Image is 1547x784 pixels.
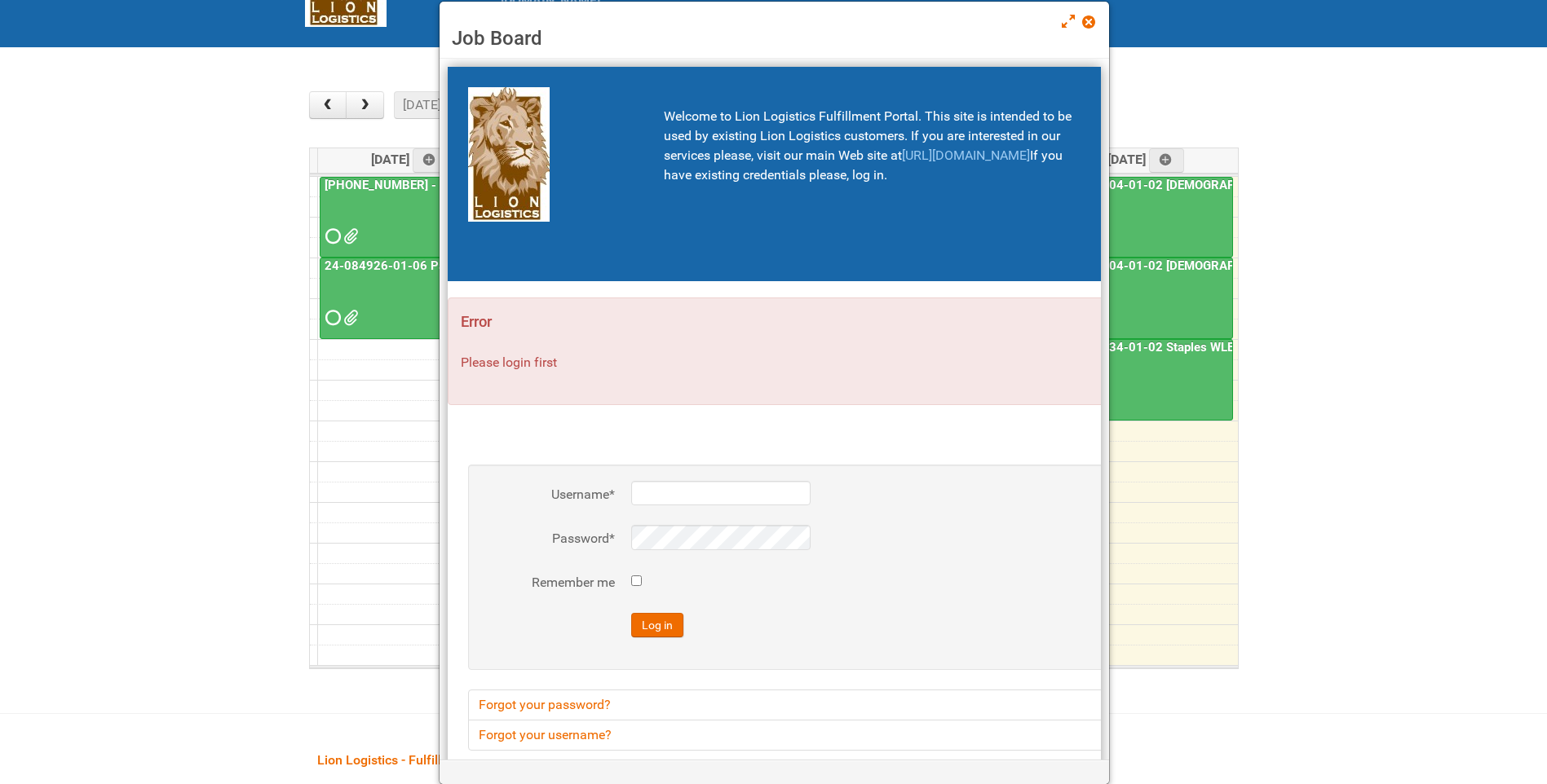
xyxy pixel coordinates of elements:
a: Forgot your password? [468,689,1406,720]
label: Remember me [484,573,615,592]
h4: Error [461,311,1413,333]
a: 24-084926-01-06 Pack Collab Wand Tint [320,258,497,339]
a: 25-039404-01-02 [DEMOGRAPHIC_DATA] Wet Shave SQM - photo slot [1055,258,1233,339]
button: Log in [631,613,683,637]
p: Welcome to Lion Logistics Fulfillment Portal. This site is intended to be used by existing Lion L... [664,107,1083,185]
a: Add an event [1149,148,1185,173]
a: Add an event [413,148,449,173]
a: [PHONE_NUMBER] - R+F InnoCPT [320,177,497,258]
a: 25-039404-01-02 [DEMOGRAPHIC_DATA] Wet Shave SQM [1055,177,1233,258]
p: Please login first [461,353,1413,372]
span: Requested [325,231,337,242]
a: 24-084926-01-06 Pack Collab Wand Tint [321,258,557,273]
a: 25-002634-01-02 Staples WLE 2025 Community - Seventh Mailing [1055,339,1233,421]
a: Lion Logistics [468,146,550,161]
span: Lion Logistics - Fulfillment Portal [317,752,510,768]
span: Requested [325,312,337,324]
a: [URL][DOMAIN_NAME] [902,148,1030,163]
a: Forgot your username? [468,720,1406,751]
label: Password [484,529,615,548]
a: 25-039404-01-02 [DEMOGRAPHIC_DATA] Wet Shave SQM [1057,178,1389,192]
label: Username [484,485,615,504]
span: [DATE] [371,152,449,167]
button: [DATE] [394,91,449,119]
h3: Job Board [452,26,1097,51]
img: Lion Logistics [468,87,550,222]
a: [PHONE_NUMBER] - R+F InnoCPT [321,178,514,192]
span: MDN 25-032854-01-08 Left overs.xlsx MOR 25-032854-01-08.xlsm 25_032854_01_LABELS_Lion.xlsx MDN 25... [343,231,355,242]
span: [DATE] [1107,152,1185,167]
span: grp 1001 2..jpg group 1001 1..jpg MOR 24-084926-01-08.xlsm Labels 24-084926-01-06 Pack Collab Wan... [343,312,355,324]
